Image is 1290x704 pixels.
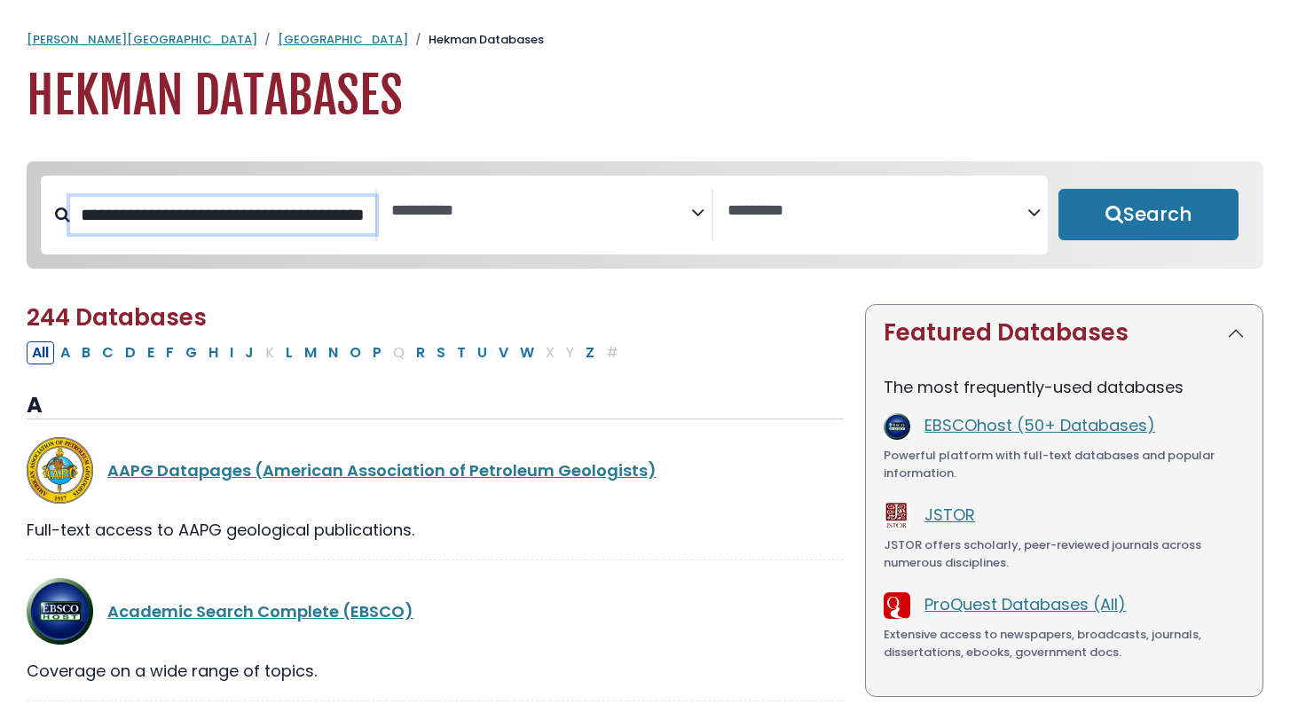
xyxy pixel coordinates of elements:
input: Search database by title or keyword [70,197,375,233]
button: Filter Results H [203,341,224,364]
a: AAPG Datapages (American Association of Petroleum Geologists) [107,459,657,481]
a: EBSCOhost (50+ Databases) [924,414,1155,436]
button: Filter Results D [120,341,141,364]
button: Filter Results R [411,341,430,364]
button: Filter Results P [367,341,387,364]
div: Powerful platform with full-text databases and popular information. [884,447,1245,481]
a: [PERSON_NAME][GEOGRAPHIC_DATA] [27,31,257,48]
button: Filter Results I [224,341,239,364]
h3: A [27,393,844,419]
button: Filter Results M [299,341,322,364]
button: Filter Results E [142,341,160,364]
div: JSTOR offers scholarly, peer-reviewed journals across numerous disciplines. [884,536,1245,571]
button: Filter Results Z [580,341,600,364]
h1: Hekman Databases [27,66,1263,126]
div: Coverage on a wide range of topics. [27,659,844,683]
a: ProQuest Databases (All) [924,593,1126,615]
button: Filter Results F [161,341,179,364]
li: Hekman Databases [408,31,544,49]
a: JSTOR [924,504,975,526]
nav: breadcrumb [27,31,1263,49]
textarea: Search [728,202,1027,221]
button: Filter Results A [55,341,75,364]
button: Filter Results W [515,341,539,364]
button: Filter Results T [452,341,471,364]
button: Filter Results J [240,341,259,364]
nav: Search filters [27,161,1263,269]
button: Filter Results O [344,341,366,364]
div: Alpha-list to filter by first letter of database name [27,340,625,363]
button: Submit for Search Results [1058,189,1239,240]
a: Academic Search Complete (EBSCO) [107,600,413,622]
button: Filter Results V [493,341,514,364]
button: Filter Results L [280,341,298,364]
div: Extensive access to newspapers, broadcasts, journals, dissertations, ebooks, government docs. [884,626,1245,661]
textarea: Search [391,202,691,221]
button: Filter Results S [431,341,451,364]
button: Filter Results C [97,341,119,364]
button: Filter Results N [323,341,343,364]
span: 244 Databases [27,301,207,333]
button: Featured Databases [866,305,1262,361]
button: All [27,341,54,364]
div: Full-text access to AAPG geological publications. [27,518,844,542]
button: Filter Results U [472,341,492,364]
p: The most frequently-used databases [884,375,1245,399]
button: Filter Results G [180,341,202,364]
a: [GEOGRAPHIC_DATA] [278,31,408,48]
button: Filter Results B [76,341,96,364]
